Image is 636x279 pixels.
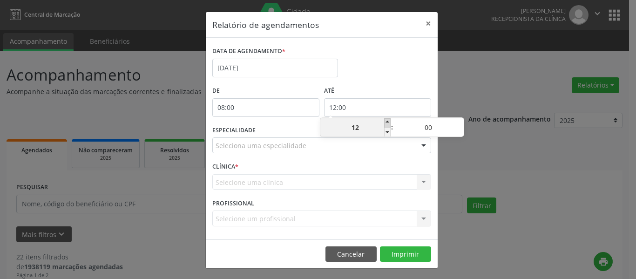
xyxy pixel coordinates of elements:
[212,59,338,77] input: Selecione uma data ou intervalo
[212,98,319,117] input: Selecione o horário inicial
[419,12,438,35] button: Close
[391,118,393,136] span: :
[380,246,431,262] button: Imprimir
[212,123,256,138] label: ESPECIALIDADE
[216,141,306,150] span: Seleciona uma especialidade
[324,98,431,117] input: Selecione o horário final
[212,196,254,211] label: PROFISSIONAL
[320,118,391,137] input: Hour
[325,246,377,262] button: Cancelar
[212,84,319,98] label: De
[393,118,464,137] input: Minute
[212,44,285,59] label: DATA DE AGENDAMENTO
[324,84,431,98] label: ATÉ
[212,19,319,31] h5: Relatório de agendamentos
[212,160,238,174] label: CLÍNICA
